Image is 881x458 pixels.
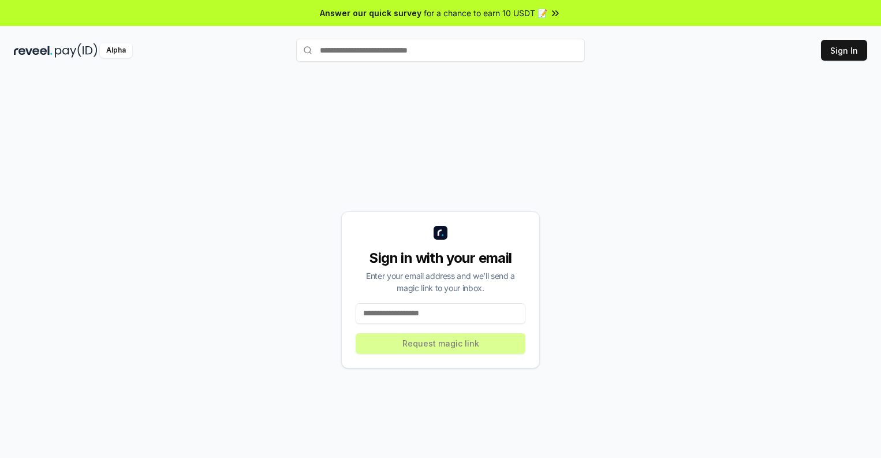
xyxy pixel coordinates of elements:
[100,43,132,58] div: Alpha
[14,43,53,58] img: reveel_dark
[356,249,525,267] div: Sign in with your email
[320,7,421,19] span: Answer our quick survey
[356,270,525,294] div: Enter your email address and we’ll send a magic link to your inbox.
[821,40,867,61] button: Sign In
[55,43,98,58] img: pay_id
[424,7,547,19] span: for a chance to earn 10 USDT 📝
[434,226,447,240] img: logo_small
